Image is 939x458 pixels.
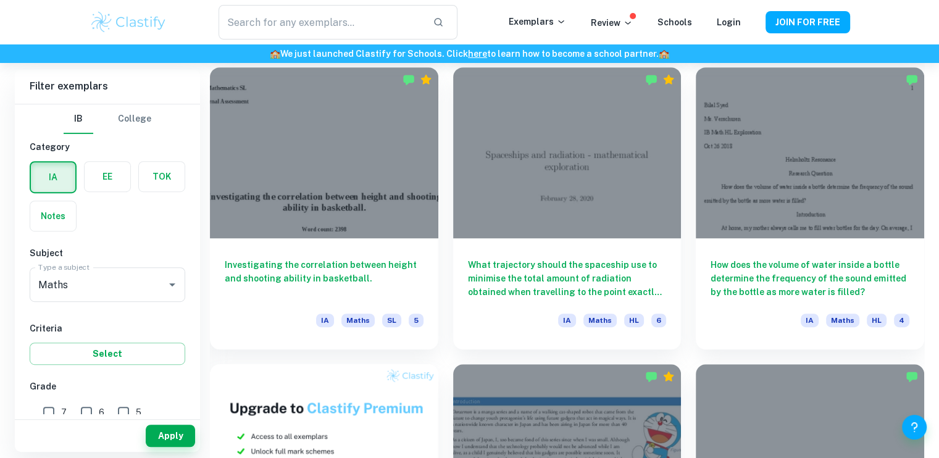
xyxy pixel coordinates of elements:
[902,415,927,439] button: Help and Feedback
[164,276,181,293] button: Open
[225,258,424,299] h6: Investigating the correlation between height and shooting ability in basketball.
[657,17,692,27] a: Schools
[420,73,432,86] div: Premium
[382,314,401,327] span: SL
[651,314,666,327] span: 6
[906,73,918,86] img: Marked
[453,67,682,349] a: What trajectory should the spaceship use to minimise the total amount of radiation obtained when ...
[61,406,67,419] span: 7
[558,314,576,327] span: IA
[136,406,141,419] span: 5
[64,104,151,134] div: Filter type choice
[867,314,887,327] span: HL
[64,104,93,134] button: IB
[826,314,859,327] span: Maths
[118,104,151,134] button: College
[906,370,918,383] img: Marked
[341,314,375,327] span: Maths
[30,246,185,260] h6: Subject
[139,162,185,191] button: TOK
[662,73,675,86] div: Premium
[659,49,669,59] span: 🏫
[468,258,667,299] h6: What trajectory should the spaceship use to minimise the total amount of radiation obtained when ...
[468,49,487,59] a: here
[15,69,200,104] h6: Filter exemplars
[30,380,185,393] h6: Grade
[766,11,850,33] button: JOIN FOR FREE
[99,406,104,419] span: 6
[711,258,909,299] h6: How does the volume of water inside a bottle determine the frequency of the sound emitted by the ...
[30,140,185,154] h6: Category
[591,16,633,30] p: Review
[662,370,675,383] div: Premium
[85,162,130,191] button: EE
[645,370,657,383] img: Marked
[2,47,937,60] h6: We just launched Clastify for Schools. Click to learn how to become a school partner.
[624,314,644,327] span: HL
[409,314,424,327] span: 5
[31,162,75,192] button: IA
[583,314,617,327] span: Maths
[30,343,185,365] button: Select
[270,49,280,59] span: 🏫
[403,73,415,86] img: Marked
[219,5,422,40] input: Search for any exemplars...
[316,314,334,327] span: IA
[90,10,168,35] img: Clastify logo
[30,201,76,231] button: Notes
[894,314,909,327] span: 4
[645,73,657,86] img: Marked
[38,262,90,272] label: Type a subject
[696,67,924,349] a: How does the volume of water inside a bottle determine the frequency of the sound emitted by the ...
[509,15,566,28] p: Exemplars
[801,314,819,327] span: IA
[210,67,438,349] a: Investigating the correlation between height and shooting ability in basketball.IAMathsSL5
[146,425,195,447] button: Apply
[717,17,741,27] a: Login
[30,322,185,335] h6: Criteria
